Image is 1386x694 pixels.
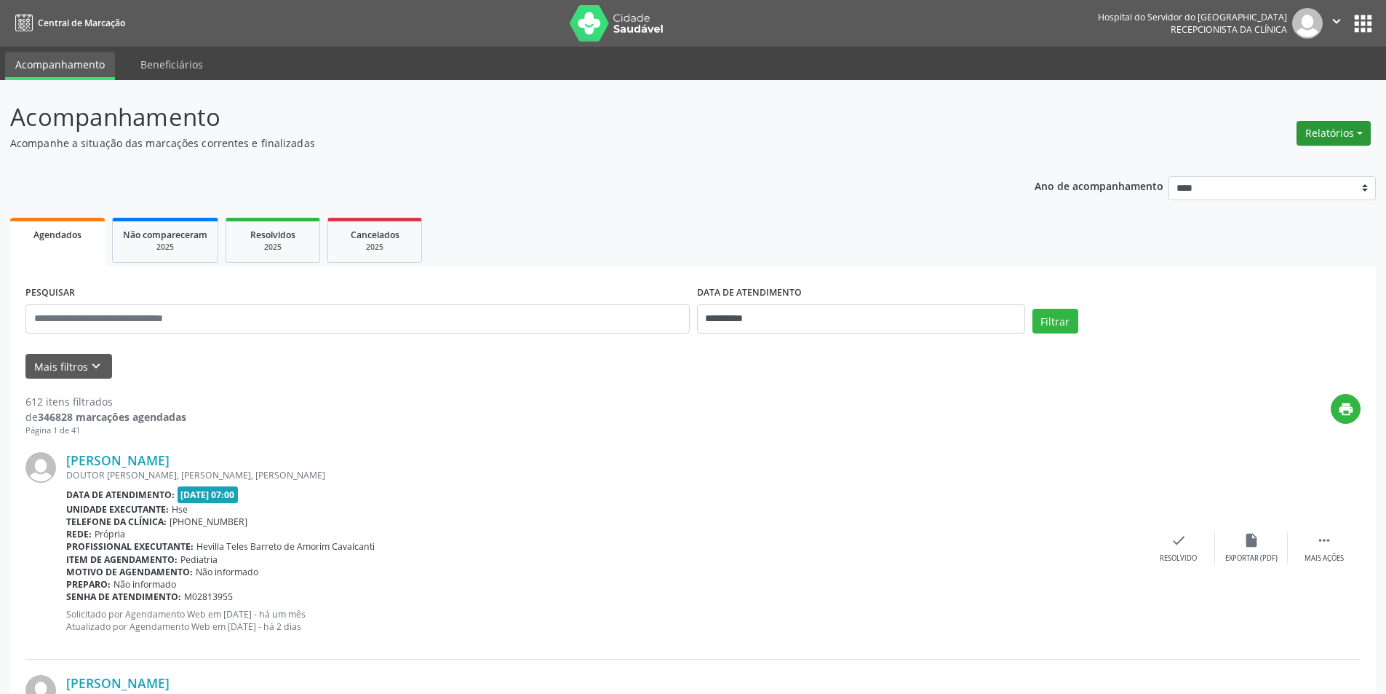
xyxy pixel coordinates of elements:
div: DOUTOR [PERSON_NAME], [PERSON_NAME], [PERSON_NAME] [66,469,1142,481]
i: insert_drive_file [1243,532,1259,548]
div: Página 1 de 41 [25,425,186,437]
button:  [1323,8,1350,39]
a: [PERSON_NAME] [66,675,170,691]
span: Resolvidos [250,229,295,241]
div: 612 itens filtrados [25,394,186,409]
div: Resolvido [1160,553,1197,564]
b: Telefone da clínica: [66,516,167,528]
span: [DATE] 07:00 [178,486,239,503]
div: 2025 [236,242,309,253]
p: Ano de acompanhamento [1035,176,1163,194]
button: print [1331,394,1361,424]
div: Hospital do Servidor do [GEOGRAPHIC_DATA] [1098,11,1287,23]
div: 2025 [123,242,207,253]
a: Central de Marcação [10,11,125,35]
i:  [1329,13,1345,29]
span: Recepcionista da clínica [1171,23,1287,36]
i: check [1171,532,1187,548]
button: apps [1350,11,1376,36]
div: 2025 [338,242,411,253]
p: Acompanhe a situação das marcações correntes e finalizadas [10,135,966,151]
a: Acompanhamento [5,52,115,80]
img: img [1292,8,1323,39]
span: Hse [172,503,188,516]
i: keyboard_arrow_down [88,358,104,374]
i:  [1316,532,1332,548]
div: Exportar (PDF) [1225,553,1278,564]
b: Unidade executante: [66,503,169,516]
button: Filtrar [1032,309,1078,334]
span: Não informado [196,566,258,578]
b: Profissional executante: [66,540,194,553]
span: Central de Marcação [38,17,125,29]
span: Pediatria [180,553,218,566]
b: Senha de atendimento: [66,591,181,603]
div: de [25,409,186,425]
span: Agendados [33,229,81,241]
b: Item de agendamento: [66,553,178,566]
strong: 346828 marcações agendadas [38,410,186,424]
p: Acompanhamento [10,99,966,135]
label: DATA DE ATENDIMENTO [697,282,802,304]
p: Solicitado por Agendamento Web em [DATE] - há um mês Atualizado por Agendamento Web em [DATE] - h... [66,608,1142,633]
span: M02813955 [184,591,233,603]
img: img [25,452,56,483]
span: Não informado [113,578,176,591]
span: Hevilla Teles Barreto de Amorim Cavalcanti [196,540,375,553]
span: Não compareceram [123,229,207,241]
a: Beneficiários [130,52,213,77]
span: [PHONE_NUMBER] [170,516,247,528]
div: Mais ações [1305,553,1344,564]
label: PESQUISAR [25,282,75,304]
b: Preparo: [66,578,111,591]
b: Motivo de agendamento: [66,566,193,578]
span: Própria [95,528,125,540]
button: Mais filtroskeyboard_arrow_down [25,354,112,379]
b: Data de atendimento: [66,489,175,501]
a: [PERSON_NAME] [66,452,170,468]
span: Cancelados [351,229,399,241]
button: Relatórios [1297,121,1371,146]
b: Rede: [66,528,92,540]
i: print [1338,401,1354,417]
